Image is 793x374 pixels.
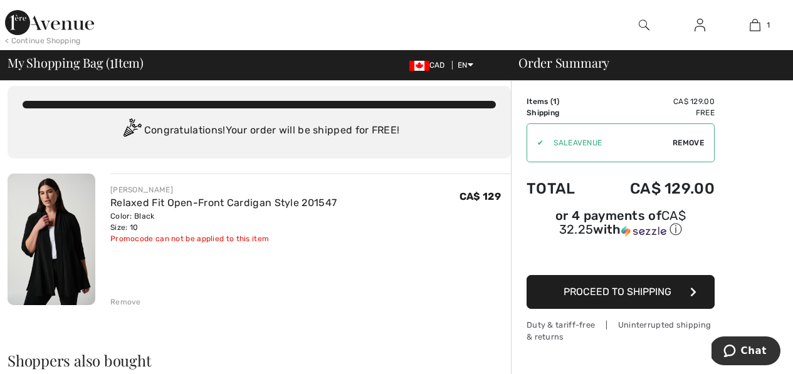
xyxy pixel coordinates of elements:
h2: Shoppers also bought [8,353,511,368]
div: or 4 payments of with [527,210,715,238]
div: Congratulations! Your order will be shipped for FREE! [23,118,496,143]
span: Remove [673,137,704,148]
img: My Bag [750,18,760,33]
span: CA$ 129 [460,190,501,202]
span: 1 [110,53,114,70]
button: Proceed to Shipping [527,275,715,309]
td: CA$ 129.00 [595,96,715,107]
span: My Shopping Bag ( Item) [8,56,144,69]
span: CA$ 32.25 [559,208,686,237]
img: Sezzle [621,226,666,237]
div: Promocode can not be applied to this item [110,233,337,244]
span: 1 [767,19,770,31]
div: [PERSON_NAME] [110,184,337,195]
a: Relaxed Fit Open-Front Cardigan Style 201547 [110,197,337,209]
td: CA$ 129.00 [595,167,715,210]
div: or 4 payments ofCA$ 32.25withSezzle Click to learn more about Sezzle [527,210,715,242]
iframe: Opens a widget where you can chat to one of our agents [712,336,780,368]
input: Promo code [544,124,673,162]
img: My Info [695,18,705,33]
span: EN [458,61,473,70]
span: Proceed to Shipping [564,286,671,298]
div: Order Summary [503,56,785,69]
a: 1 [728,18,782,33]
div: Color: Black Size: 10 [110,210,337,233]
img: 1ère Avenue [5,10,94,35]
img: search the website [639,18,649,33]
div: ✔ [527,137,544,148]
img: Canadian Dollar [409,61,429,71]
span: 1 [553,97,557,106]
div: < Continue Shopping [5,35,81,46]
div: Remove [110,296,141,308]
div: Duty & tariff-free | Uninterrupted shipping & returns [527,319,715,343]
td: Total [527,167,595,210]
td: Items ( ) [527,96,595,107]
td: Free [595,107,715,118]
img: Congratulation2.svg [119,118,144,143]
iframe: PayPal-paypal [527,242,715,271]
td: Shipping [527,107,595,118]
span: CAD [409,61,450,70]
a: Sign In [685,18,715,33]
img: Relaxed Fit Open-Front Cardigan Style 201547 [8,174,95,305]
